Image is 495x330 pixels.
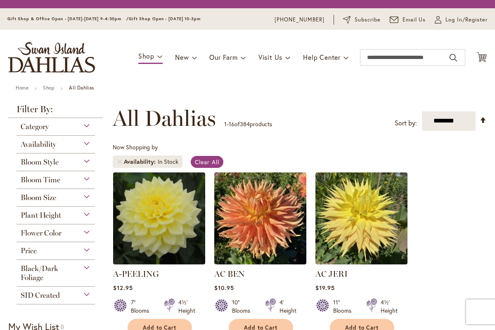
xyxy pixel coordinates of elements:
[214,284,234,292] span: $10.95
[21,175,60,184] span: Bloom Time
[21,229,62,238] span: Flower Color
[16,85,28,91] a: Home
[214,172,306,264] img: AC BEN
[209,53,237,61] span: Our Farm
[279,298,296,315] div: 4' Height
[21,158,59,167] span: Bloom Style
[7,16,129,21] span: Gift Shop & Office Open - [DATE]-[DATE] 9-4:30pm /
[113,143,158,151] span: Now Shopping by
[224,120,227,128] span: 1
[232,298,255,315] div: 10" Blooms
[229,120,234,128] span: 16
[275,16,324,24] a: [PHONE_NUMBER]
[8,42,95,73] a: store logo
[450,51,457,64] button: Search
[315,258,407,266] a: AC Jeri
[21,264,58,282] span: Black/Dark Foliage
[390,16,426,24] a: Email Us
[21,246,37,255] span: Price
[129,16,201,21] span: Gift Shop Open - [DATE] 10-3pm
[21,140,56,149] span: Availability
[113,172,205,264] img: A-Peeling
[158,158,178,166] div: In Stock
[224,118,272,131] p: - of products
[124,158,158,166] span: Availability
[195,158,219,166] span: Clear All
[6,301,29,324] iframe: Launch Accessibility Center
[403,16,426,24] span: Email Us
[445,16,488,24] span: Log In/Register
[21,211,61,220] span: Plant Height
[435,16,488,24] a: Log In/Register
[303,53,341,61] span: Help Center
[333,298,356,315] div: 11" Blooms
[21,291,60,300] span: SID Created
[191,156,223,168] a: Clear All
[214,269,245,279] a: AC BEN
[355,16,381,24] span: Subscribe
[214,258,306,266] a: AC BEN
[21,122,49,131] span: Category
[395,115,417,131] label: Sort by:
[113,258,205,266] a: A-Peeling
[178,298,195,315] div: 4½' Height
[240,120,250,128] span: 384
[315,172,407,264] img: AC Jeri
[8,105,103,118] strong: Filter By:
[69,85,94,91] strong: All Dahlias
[315,284,335,292] span: $19.95
[343,16,381,24] a: Subscribe
[43,85,54,91] a: Shop
[381,298,398,315] div: 4½' Height
[113,269,159,279] a: A-PEELING
[113,106,216,131] span: All Dahlias
[21,193,56,202] span: Bloom Size
[175,53,189,61] span: New
[117,159,122,164] a: Remove Availability In Stock
[113,284,133,292] span: $12.95
[131,298,154,315] div: 7" Blooms
[138,52,154,60] span: Shop
[315,269,348,279] a: AC JERI
[258,53,282,61] span: Visit Us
